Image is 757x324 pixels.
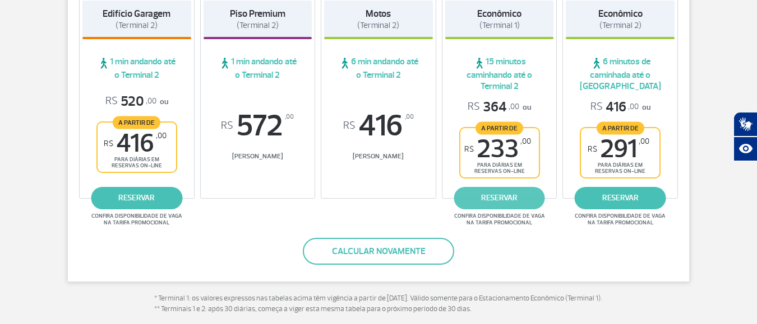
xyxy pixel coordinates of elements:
span: 416 [324,111,433,141]
span: Confira disponibilidade de vaga na tarifa promocional [573,213,667,226]
span: A partir de [476,121,523,134]
a: reservar [575,187,666,209]
span: 1 min andando até o Terminal 2 [82,56,191,81]
sup: R$ [588,144,597,154]
strong: Piso Premium [230,8,285,20]
span: 6 minutos de caminhada até o [GEOGRAPHIC_DATA] [566,56,675,92]
p: ou [590,98,650,116]
sup: ,00 [520,137,531,146]
span: 520 [105,93,156,110]
span: 416 [590,98,639,116]
sup: R$ [104,139,113,148]
span: 416 [104,131,167,156]
span: 572 [204,111,312,141]
span: (Terminal 1) [479,20,520,31]
span: Confira disponibilidade de vaga na tarifa promocional [453,213,547,226]
sup: R$ [221,120,233,132]
span: 233 [464,137,531,162]
span: A partir de [597,121,644,134]
div: Plugin de acessibilidade da Hand Talk. [733,112,757,161]
span: A partir de [113,116,160,129]
span: [PERSON_NAME] [324,152,433,161]
button: Abrir recursos assistivos. [733,137,757,161]
span: [PERSON_NAME] [204,152,312,161]
sup: ,00 [285,111,294,123]
span: 291 [588,137,649,162]
p: ou [105,93,168,110]
sup: ,00 [156,131,167,140]
span: para diárias em reservas on-line [590,162,650,175]
strong: Econômico [477,8,521,20]
span: 6 min andando até o Terminal 2 [324,56,433,81]
span: (Terminal 2) [237,20,279,31]
strong: Edifício Garagem [103,8,170,20]
strong: Econômico [598,8,643,20]
span: (Terminal 2) [116,20,158,31]
sup: ,00 [639,137,649,146]
sup: R$ [343,120,356,132]
span: (Terminal 2) [357,20,399,31]
strong: Motos [366,8,391,20]
span: Confira disponibilidade de vaga na tarifa promocional [90,213,184,226]
a: reservar [454,187,545,209]
span: para diárias em reservas on-line [107,156,167,169]
sup: R$ [464,144,474,154]
span: 15 minutos caminhando até o Terminal 2 [445,56,554,92]
a: reservar [91,187,182,209]
span: para diárias em reservas on-line [470,162,529,175]
sup: ,00 [405,111,414,123]
button: Calcular novamente [303,238,454,265]
button: Abrir tradutor de língua de sinais. [733,112,757,137]
p: ou [468,98,531,116]
p: * Terminal 1: os valores expressos nas tabelas acima têm vigência a partir de [DATE]. Válido some... [154,293,603,315]
span: 364 [468,98,519,116]
span: (Terminal 2) [599,20,641,31]
span: 1 min andando até o Terminal 2 [204,56,312,81]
